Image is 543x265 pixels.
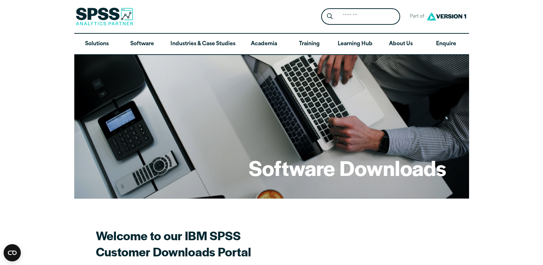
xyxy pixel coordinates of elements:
[378,34,423,55] a: About Us
[406,11,425,22] span: Part of
[249,154,446,182] h1: Software Downloads
[423,34,469,55] a: Enquire
[327,13,333,19] svg: Search magnifying glass icon
[4,244,21,261] button: Open CMP widget
[120,34,165,55] a: Software
[76,8,133,25] img: SPSS Analytics Partner
[323,10,336,23] button: Search magnifying glass icon
[241,34,286,55] a: Academia
[74,34,120,55] a: Solutions
[96,227,347,260] h2: Welcome to our IBM SPSS Customer Downloads Portal
[286,34,332,55] a: Training
[425,10,468,23] img: Version1 Logo
[332,34,378,55] a: Learning Hub
[321,8,400,25] form: Site Header Search Form
[74,34,469,55] nav: Desktop version of site main menu
[165,34,241,55] a: Industries & Case Studies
